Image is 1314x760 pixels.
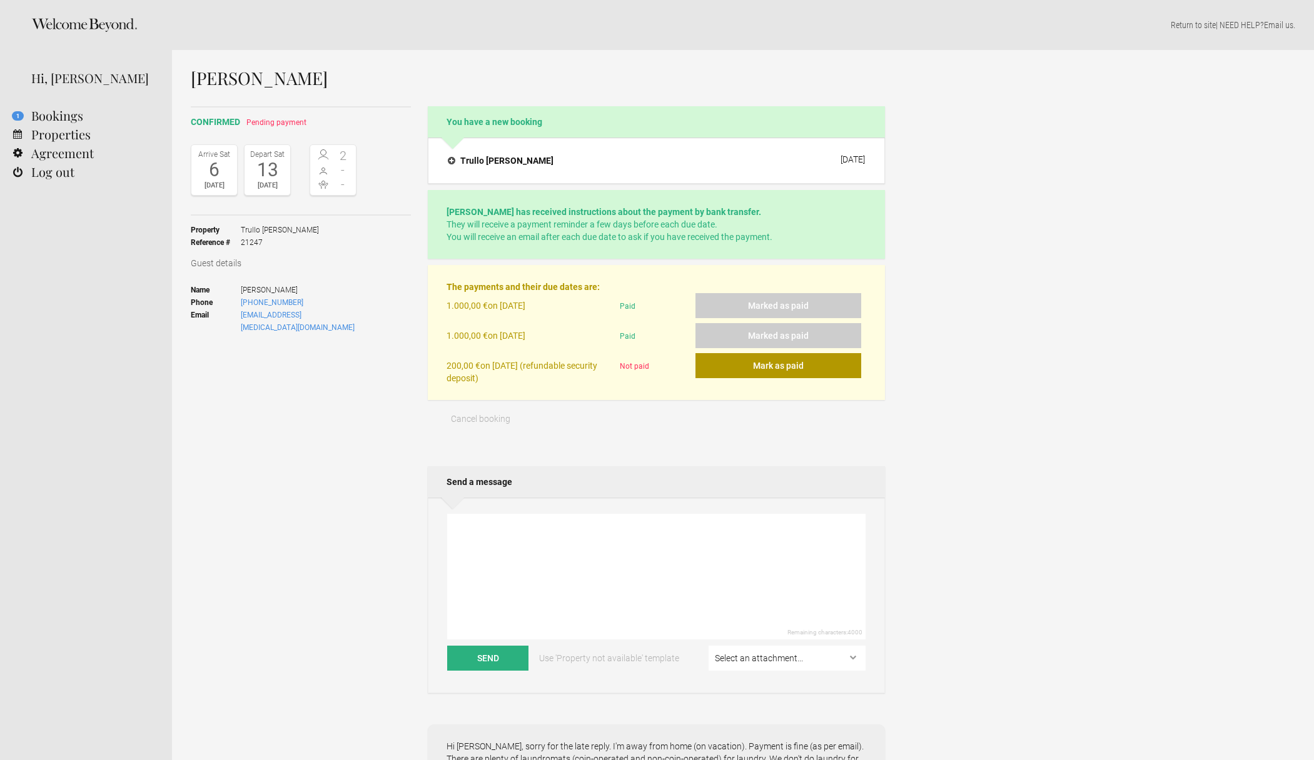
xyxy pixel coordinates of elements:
span: Cancel booking [451,414,510,424]
div: Paid [615,323,695,353]
flynt-notification-badge: 1 [12,111,24,121]
strong: Property [191,224,241,236]
h2: You have a new booking [428,106,885,137]
div: 13 [248,161,287,179]
h1: [PERSON_NAME] [191,69,885,87]
button: Send [447,646,528,671]
div: on [DATE] [447,323,614,353]
button: Mark as paid [695,353,861,378]
a: Return to site [1171,20,1216,30]
strong: Email [191,309,241,334]
h4: Trullo [PERSON_NAME] [448,154,553,167]
button: Cancel booking [428,406,533,431]
span: - [333,164,353,176]
span: Trullo [PERSON_NAME] [241,224,319,236]
div: [DATE] [248,179,287,192]
div: Hi, [PERSON_NAME] [31,69,153,87]
button: Marked as paid [695,323,861,348]
button: Trullo [PERSON_NAME] [DATE] [438,147,875,174]
a: [PHONE_NUMBER] [241,298,303,307]
a: [EMAIL_ADDRESS][MEDICAL_DATA][DOMAIN_NAME] [241,311,355,332]
div: [DATE] [195,179,234,192]
strong: Name [191,284,241,296]
button: Marked as paid [695,293,861,318]
span: [PERSON_NAME] [241,284,356,296]
div: on [DATE] (refundable security deposit) [447,353,614,384]
a: Email us [1264,20,1293,30]
strong: [PERSON_NAME] has received instructions about the payment by bank transfer. [447,207,761,217]
h3: Guest details [191,257,411,269]
p: They will receive a payment reminder a few days before each due date. You will receive an email a... [447,206,866,243]
span: 21247 [241,236,319,249]
strong: Reference # [191,236,241,249]
div: Arrive Sat [195,148,234,161]
flynt-currency: 200,00 € [447,361,480,371]
div: on [DATE] [447,293,614,323]
div: Paid [615,293,695,323]
h2: Send a message [428,466,885,497]
div: Not paid [615,353,695,384]
div: [DATE] [841,154,865,164]
strong: The payments and their due dates are: [447,282,600,292]
strong: Phone [191,296,241,309]
flynt-currency: 1.000,00 € [447,301,488,311]
div: Depart Sat [248,148,287,161]
span: - [333,178,353,191]
span: Pending payment [246,118,306,127]
span: 2 [333,149,353,162]
flynt-currency: 1.000,00 € [447,331,488,341]
div: 6 [195,161,234,179]
p: | NEED HELP? . [191,19,1295,31]
a: Use 'Property not available' template [530,646,688,671]
h2: confirmed [191,116,411,129]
